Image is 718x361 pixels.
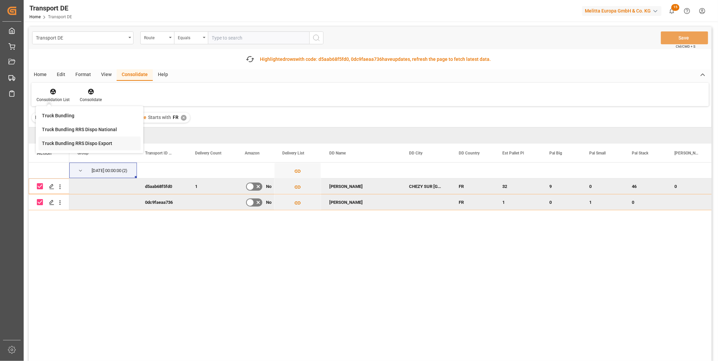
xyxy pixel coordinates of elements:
[37,97,70,103] div: Consolidation List
[92,163,121,178] div: [DATE] 00:00:00
[245,151,260,155] span: Amazon
[581,178,624,194] div: 0
[409,151,423,155] span: DD City
[173,115,178,120] span: FR
[329,151,346,155] span: DD Name
[80,97,102,103] div: Consolidate
[632,151,648,155] span: Pal Stack
[582,6,662,16] div: Melitta Europa GmbH & Co. KG
[549,151,562,155] span: Pal Big
[541,194,581,210] div: 0
[148,115,171,120] span: Starts with
[42,126,117,133] div: Truck Bundling RRS Dispo National
[624,178,666,194] div: 46
[589,151,606,155] span: Pal Small
[29,178,69,194] div: Press SPACE to deselect this row.
[309,31,324,44] button: search button
[117,69,153,81] div: Consolidate
[52,69,70,81] div: Edit
[137,178,187,194] div: d5aab68f5fd0
[32,31,134,44] button: open menu
[266,179,271,194] span: No
[679,3,695,19] button: Help Center
[36,33,126,42] div: Transport DE
[676,44,695,49] span: Ctrl/CMD + S
[195,151,221,155] span: Delivery Count
[145,151,173,155] span: Transport ID Logward
[664,3,679,19] button: show 15 new notifications
[624,194,666,210] div: 0
[96,69,117,81] div: View
[35,115,49,120] span: Filter :
[671,4,679,11] span: 15
[140,31,174,44] button: open menu
[174,31,208,44] button: open menu
[286,56,296,62] span: rows
[661,31,708,44] button: Save
[42,140,112,147] div: Truck Bundling RRS Dispo Export
[282,151,304,155] span: Delivery List
[541,178,581,194] div: 9
[153,69,173,81] div: Help
[208,31,309,44] input: Type to search
[666,178,713,194] div: 0
[494,178,541,194] div: 32
[70,69,96,81] div: Format
[29,163,69,178] div: Press SPACE to select this row.
[122,163,127,178] span: (2)
[181,115,187,121] div: ✕
[321,178,401,194] div: [PERSON_NAME]
[266,195,271,210] span: No
[382,56,393,62] span: have
[144,33,167,41] div: Route
[29,3,72,13] div: Transport DE
[582,4,664,17] button: Melitta Europa GmbH & Co. KG
[178,33,201,41] div: Equals
[42,112,74,119] div: Truck Bundling
[260,56,491,63] div: Highlighted with code: d5aab68f5fd0, 0dc9faeaa736 updates, refresh the page to fetch latest data.
[137,194,187,210] div: 0dc9faeaa736
[451,178,494,194] div: FR
[459,151,480,155] span: DD Country
[494,194,541,210] div: 1
[451,194,494,210] div: FR
[581,194,624,210] div: 1
[401,178,451,194] div: CHEZY SUR [GEOGRAPHIC_DATA]
[321,194,401,210] div: [PERSON_NAME]
[29,69,52,81] div: Home
[674,151,698,155] span: [PERSON_NAME]
[29,194,69,210] div: Press SPACE to deselect this row.
[187,178,237,194] div: 1
[502,151,524,155] span: Est Pallet Pl
[29,15,41,19] a: Home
